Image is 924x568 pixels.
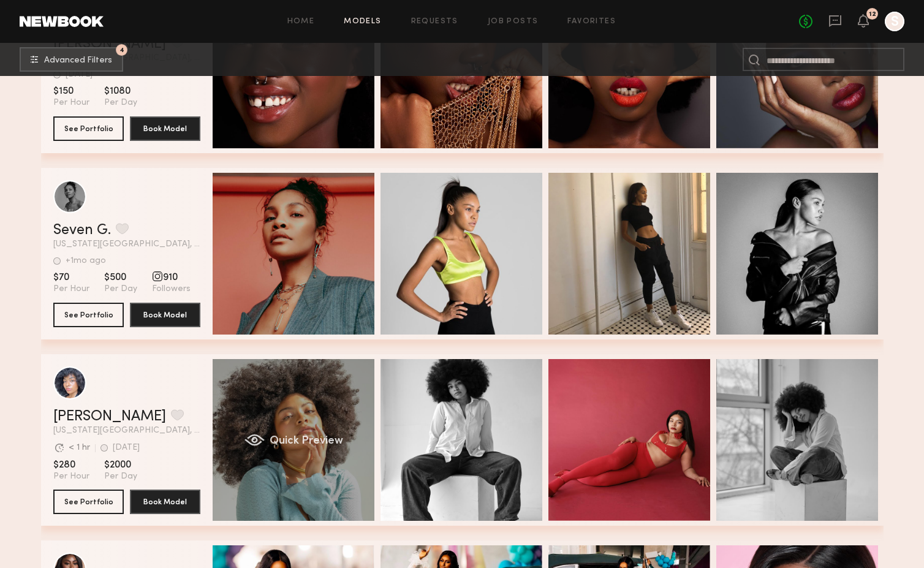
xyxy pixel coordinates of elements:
[53,85,89,97] span: $150
[53,97,89,108] span: Per Hour
[104,471,137,482] span: Per Day
[104,284,137,295] span: Per Day
[269,436,343,447] span: Quick Preview
[488,18,539,26] a: Job Posts
[104,271,137,284] span: $500
[53,471,89,482] span: Per Hour
[119,47,124,53] span: 4
[53,223,111,238] a: Seven G.
[113,444,140,452] div: [DATE]
[104,459,137,471] span: $2000
[69,444,90,452] div: < 1 hr
[130,490,200,514] button: Book Model
[152,271,191,284] span: 910
[411,18,458,26] a: Requests
[104,85,137,97] span: $1080
[130,116,200,141] button: Book Model
[567,18,616,26] a: Favorites
[287,18,315,26] a: Home
[130,303,200,327] button: Book Model
[104,97,137,108] span: Per Day
[869,11,876,18] div: 12
[53,240,200,249] span: [US_STATE][GEOGRAPHIC_DATA], [GEOGRAPHIC_DATA]
[66,257,106,265] div: +1mo ago
[53,303,124,327] button: See Portfolio
[53,284,89,295] span: Per Hour
[53,490,124,514] button: See Portfolio
[20,47,123,72] button: 4Advanced Filters
[53,459,89,471] span: $280
[53,271,89,284] span: $70
[53,426,200,435] span: [US_STATE][GEOGRAPHIC_DATA], [GEOGRAPHIC_DATA]
[53,116,124,141] button: See Portfolio
[885,12,904,31] a: S
[344,18,381,26] a: Models
[152,284,191,295] span: Followers
[53,409,166,424] a: [PERSON_NAME]
[44,56,112,65] span: Advanced Filters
